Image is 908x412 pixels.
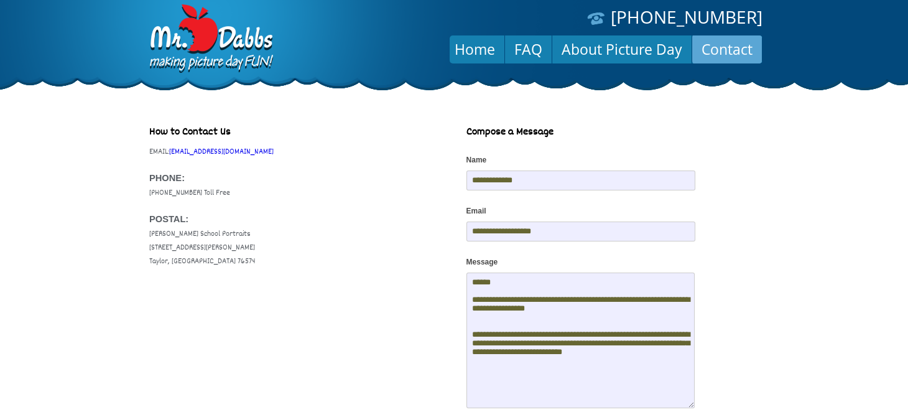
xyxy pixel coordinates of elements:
p: Compose a Message [466,126,759,139]
font: PHONE: [149,173,185,183]
label: Email [466,190,759,222]
img: Dabbs Company [146,4,275,74]
a: About Picture Day [552,34,692,64]
label: Name [466,139,759,171]
p: EMAIL: [PHONE_NUMBER] Toll Free [PERSON_NAME] School Portraits [STREET_ADDRESS][PERSON_NAME] Tayl... [149,146,442,269]
a: [EMAIL_ADDRESS][DOMAIN_NAME] [169,146,274,158]
a: FAQ [505,34,552,64]
a: [PHONE_NUMBER] [611,5,762,29]
p: How to Contact Us [149,126,442,139]
a: Contact [692,34,762,64]
font: POSTAL: [149,214,188,224]
a: Home [445,34,504,64]
label: Message [466,241,759,273]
